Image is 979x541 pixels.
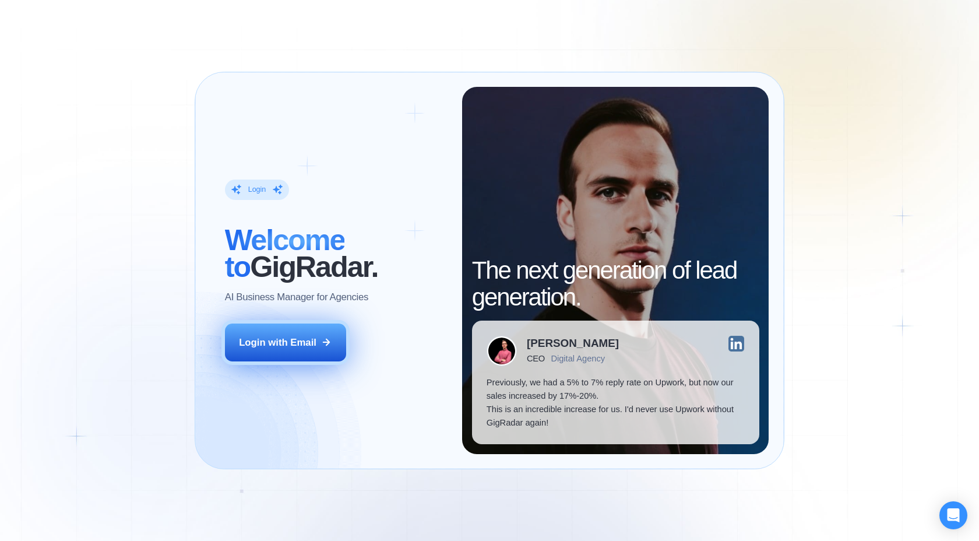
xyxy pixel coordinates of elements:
[225,290,368,304] p: AI Business Manager for Agencies
[939,501,967,529] div: Open Intercom Messenger
[472,257,759,311] h2: The next generation of lead generation.
[239,336,316,349] div: Login with Email
[527,338,619,349] div: [PERSON_NAME]
[225,223,345,283] span: Welcome to
[225,227,448,280] h2: ‍ GigRadar.
[248,185,266,195] div: Login
[225,324,346,361] button: Login with Email
[487,376,745,430] p: Previously, we had a 5% to 7% reply rate on Upwork, but now our sales increased by 17%-20%. This ...
[551,354,605,364] div: Digital Agency
[527,354,545,364] div: CEO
